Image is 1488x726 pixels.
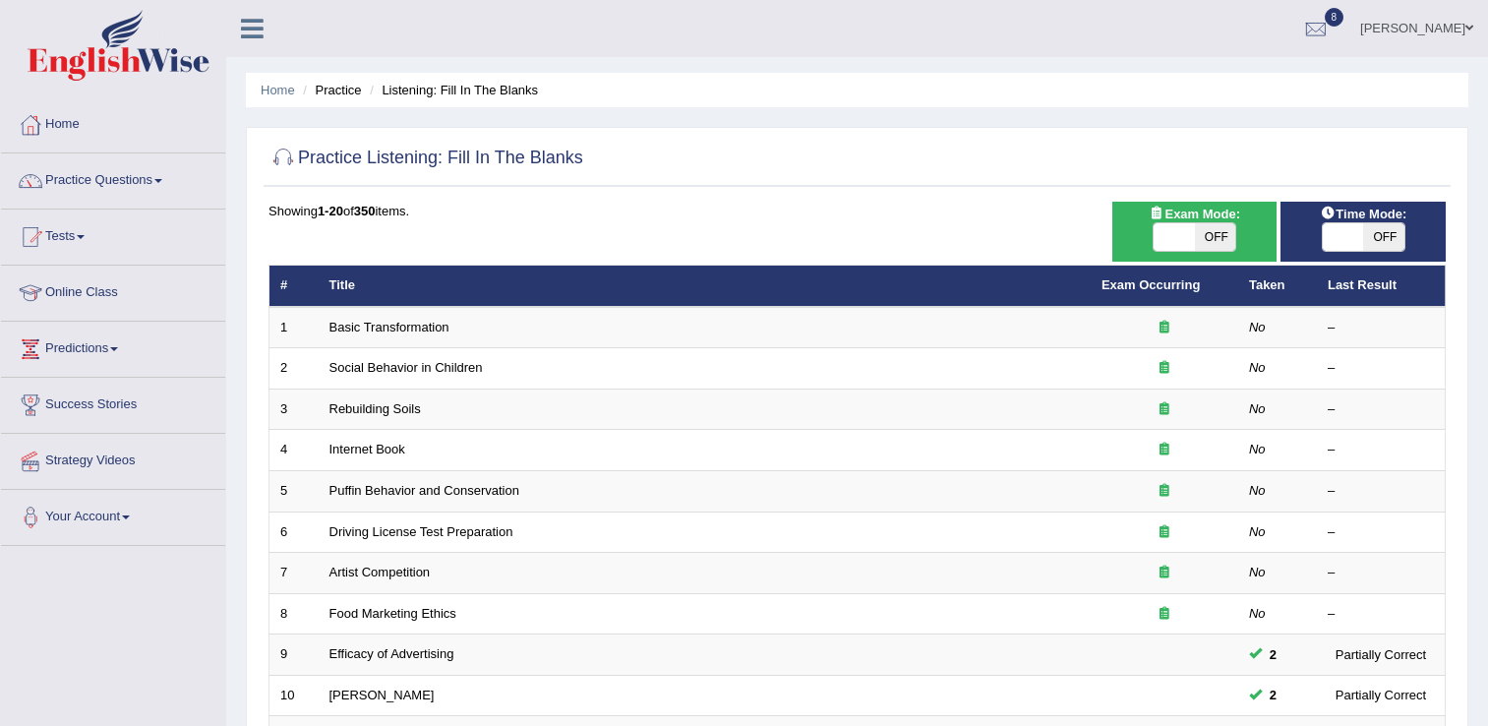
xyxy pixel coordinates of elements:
div: – [1328,319,1434,337]
div: Exam occurring question [1101,400,1227,419]
td: 10 [269,675,319,716]
td: 1 [269,307,319,348]
div: – [1328,605,1434,624]
a: Home [261,83,295,97]
li: Listening: Fill In The Blanks [365,81,538,99]
div: – [1328,441,1434,459]
div: Exam occurring question [1101,564,1227,582]
em: No [1249,401,1266,416]
a: Home [1,97,225,147]
a: Online Class [1,266,225,315]
b: 1-20 [318,204,343,218]
div: Exam occurring question [1101,441,1227,459]
span: Exam Mode: [1141,204,1247,224]
a: Driving License Test Preparation [329,524,513,539]
div: Exam occurring question [1101,359,1227,378]
th: # [269,266,319,307]
div: Show exams occurring in exams [1112,202,1278,262]
em: No [1249,524,1266,539]
th: Last Result [1317,266,1446,307]
th: Taken [1238,266,1317,307]
td: 3 [269,389,319,430]
a: Predictions [1,322,225,371]
td: 6 [269,512,319,553]
a: Puffin Behavior and Conservation [329,483,519,498]
a: Food Marketing Ethics [329,606,456,621]
a: Practice Questions [1,153,225,203]
li: Practice [298,81,361,99]
em: No [1249,320,1266,334]
a: Efficacy of Advertising [329,646,454,661]
td: 2 [269,348,319,390]
a: Internet Book [329,442,405,456]
a: [PERSON_NAME] [329,688,435,702]
span: 8 [1325,8,1344,27]
th: Title [319,266,1091,307]
div: Exam occurring question [1101,605,1227,624]
span: Time Mode: [1312,204,1414,224]
div: – [1328,400,1434,419]
div: Exam occurring question [1101,523,1227,542]
span: You can still take this question [1262,685,1284,705]
td: 4 [269,430,319,471]
b: 350 [354,204,376,218]
a: Tests [1,210,225,259]
div: – [1328,564,1434,582]
a: Your Account [1,490,225,539]
span: You can still take this question [1262,644,1284,665]
div: – [1328,482,1434,501]
div: Exam occurring question [1101,482,1227,501]
em: No [1249,360,1266,375]
a: Rebuilding Soils [329,401,421,416]
td: 9 [269,635,319,676]
em: No [1249,442,1266,456]
a: Social Behavior in Children [329,360,483,375]
h2: Practice Listening: Fill In The Blanks [268,144,583,173]
td: 7 [269,553,319,594]
a: Strategy Videos [1,434,225,483]
a: Basic Transformation [329,320,449,334]
div: Partially Correct [1328,685,1434,705]
a: Artist Competition [329,565,431,579]
a: Exam Occurring [1101,277,1200,292]
a: Success Stories [1,378,225,427]
td: 8 [269,593,319,635]
span: OFF [1195,223,1236,251]
div: – [1328,523,1434,542]
div: Exam occurring question [1101,319,1227,337]
em: No [1249,483,1266,498]
div: – [1328,359,1434,378]
td: 5 [269,471,319,513]
em: No [1249,565,1266,579]
div: Partially Correct [1328,644,1434,665]
div: Showing of items. [268,202,1446,220]
span: OFF [1363,223,1404,251]
em: No [1249,606,1266,621]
